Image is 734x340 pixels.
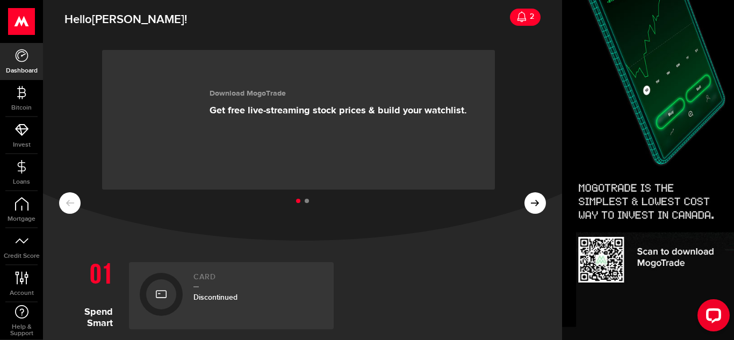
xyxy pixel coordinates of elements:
[510,9,541,26] a: 2
[102,50,495,190] a: Download MogoTrade Get free live-streaming stock prices & build your watchlist.
[193,273,323,287] h2: Card
[689,295,734,340] iframe: LiveChat chat widget
[210,89,467,98] h3: Download MogoTrade
[64,9,187,31] span: Hello !
[193,293,238,302] span: Discontinued
[59,257,121,329] h1: Spend Smart
[129,262,334,329] a: CardDiscontinued
[210,105,467,117] p: Get free live-streaming stock prices & build your watchlist.
[92,12,184,27] span: [PERSON_NAME]
[527,5,534,28] div: 2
